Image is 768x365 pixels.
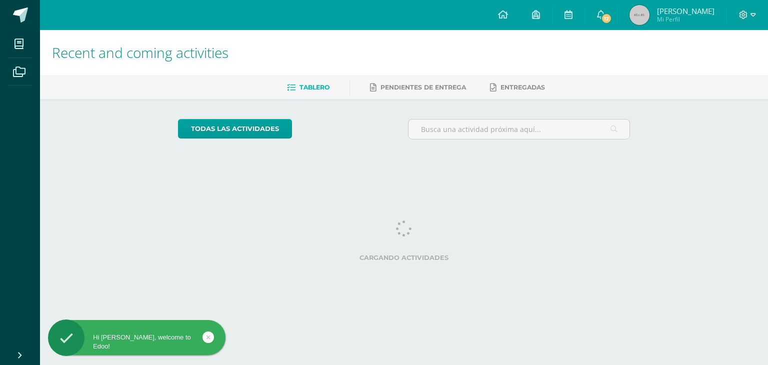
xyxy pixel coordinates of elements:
input: Busca una actividad próxima aquí... [408,119,630,139]
span: Entregadas [500,83,545,91]
span: [PERSON_NAME] [657,6,714,16]
a: todas las Actividades [178,119,292,138]
a: Entregadas [490,79,545,95]
span: Pendientes de entrega [380,83,466,91]
span: Tablero [299,83,329,91]
span: Recent and coming activities [52,43,228,62]
label: Cargando actividades [178,254,630,261]
div: Hi [PERSON_NAME], welcome to Edoo! [48,333,225,351]
span: 12 [601,13,612,24]
img: 45x45 [629,5,649,25]
span: Mi Perfil [657,15,714,23]
a: Tablero [287,79,329,95]
a: Pendientes de entrega [370,79,466,95]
